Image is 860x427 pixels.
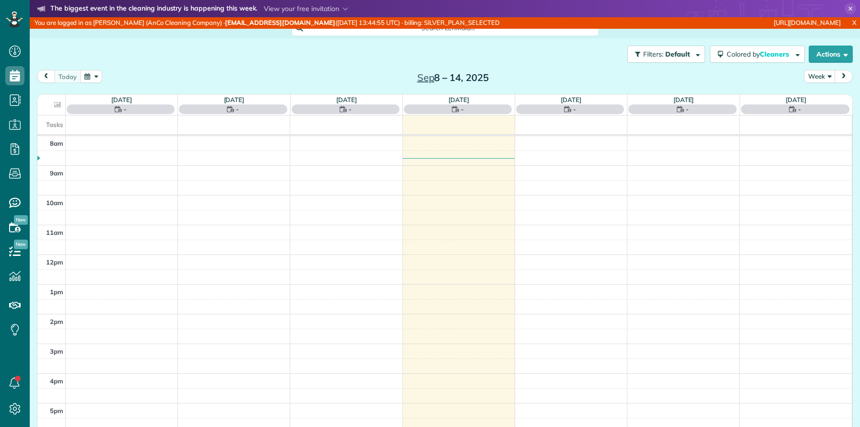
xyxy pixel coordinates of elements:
span: New [14,240,28,249]
span: New [14,215,28,225]
span: 8am [50,139,63,147]
span: Cleaners [760,50,790,58]
span: Tasks [46,121,63,128]
a: [DATE] [336,96,357,104]
span: 12pm [46,258,63,266]
button: Filters: Default [627,46,705,63]
span: Default [665,50,691,58]
button: Colored byCleaners [710,46,805,63]
span: 3pm [50,347,63,355]
span: - [798,104,801,114]
span: - [349,104,352,114]
span: - [124,104,127,114]
a: [DATE] [224,96,245,104]
h2: 8 – 14, 2025 [393,72,513,83]
a: [DATE] [561,96,581,104]
button: prev [37,70,55,83]
a: Filters: Default [623,46,705,63]
a: [URL][DOMAIN_NAME] [774,19,841,26]
a: X [848,17,860,28]
span: 1pm [50,288,63,296]
a: [DATE] [111,96,132,104]
a: [DATE] [786,96,806,104]
button: Actions [809,46,853,63]
span: 5pm [50,407,63,415]
span: 10am [46,199,63,207]
a: [DATE] [448,96,469,104]
span: 2pm [50,318,63,325]
button: Week [804,70,836,83]
span: Filters: [643,50,663,58]
span: 4pm [50,377,63,385]
a: [DATE] [673,96,694,104]
span: 11am [46,229,63,236]
button: today [54,70,81,83]
span: - [686,104,689,114]
span: Colored by [727,50,792,58]
span: - [236,104,239,114]
span: 9am [50,169,63,177]
span: - [573,104,576,114]
button: next [835,70,853,83]
strong: The biggest event in the cleaning industry is happening this week. [50,4,257,14]
strong: [EMAIL_ADDRESS][DOMAIN_NAME] [225,19,335,26]
div: You are logged in as [PERSON_NAME] (AnCo Cleaning Company) · ([DATE] 13:44:55 UTC) · billing: SIL... [30,17,572,29]
span: Sep [417,71,435,83]
span: - [461,104,464,114]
